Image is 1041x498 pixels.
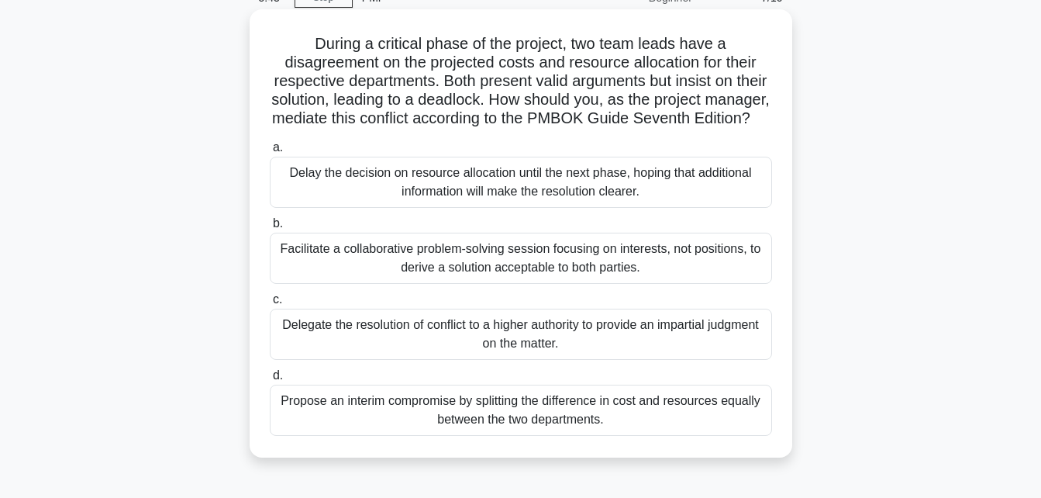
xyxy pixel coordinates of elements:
h5: During a critical phase of the project, two team leads have a disagreement on the projected costs... [268,34,774,129]
div: Facilitate a collaborative problem-solving session focusing on interests, not positions, to deriv... [270,233,772,284]
div: Propose an interim compromise by splitting the difference in cost and resources equally between t... [270,385,772,436]
span: d. [273,368,283,382]
span: b. [273,216,283,230]
div: Delay the decision on resource allocation until the next phase, hoping that additional informatio... [270,157,772,208]
div: Delegate the resolution of conflict to a higher authority to provide an impartial judgment on the... [270,309,772,360]
span: c. [273,292,282,306]
span: a. [273,140,283,154]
